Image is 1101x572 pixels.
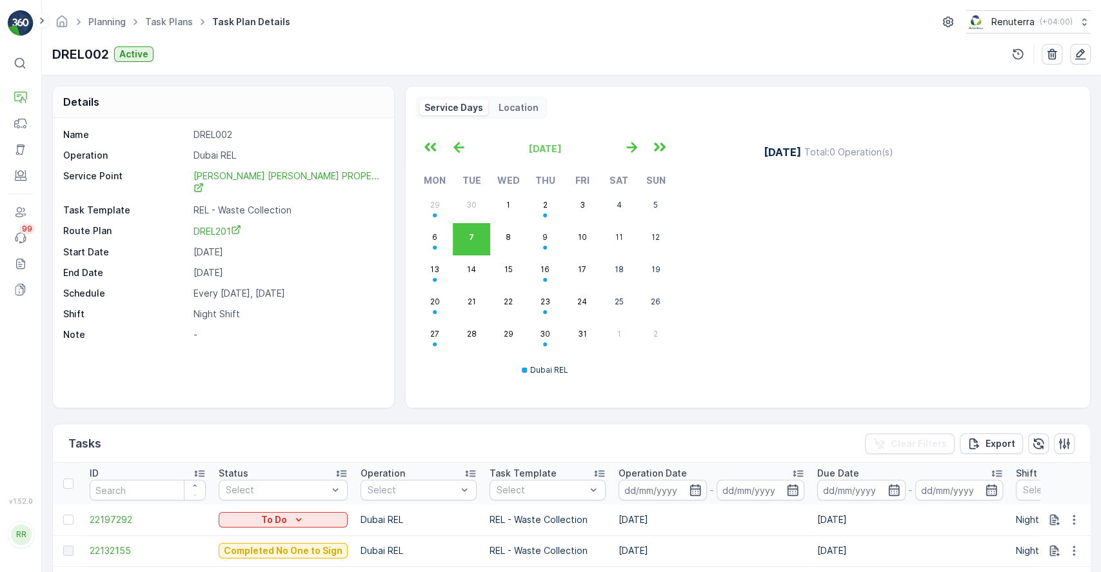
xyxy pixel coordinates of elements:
abbr: November 2, 2025 [653,329,658,339]
button: October 28, 2025 [453,320,490,352]
button: October 4, 2025 [600,191,637,223]
a: DREL201 [193,224,381,238]
abbr: Wednesday [497,175,520,186]
button: [DATE] [473,134,617,163]
input: Search [90,480,206,500]
a: 22132155 [90,544,206,557]
p: Night Shift [193,308,381,321]
input: dd/mm/yyyy [915,480,1004,500]
p: Details [63,94,99,110]
button: November 1, 2025 [600,320,637,352]
span: [PERSON_NAME] [PERSON_NAME] PROPE... [193,170,379,195]
p: Task Template [490,467,557,480]
abbr: October 27, 2025 [430,329,439,339]
p: Select [368,484,457,497]
button: October 30, 2025 [527,320,564,352]
button: October 10, 2025 [564,223,600,255]
button: October 18, 2025 [600,255,637,288]
p: Shift [1016,467,1037,480]
p: Shift [63,308,188,321]
p: Select [226,484,328,497]
p: End Date [63,266,188,279]
p: Route Plan [63,224,188,238]
p: [DATE] [193,266,381,279]
p: - [908,482,913,498]
p: To Do [261,513,287,526]
button: September 29, 2025 [416,191,453,223]
button: October 31, 2025 [564,320,600,352]
abbr: October 7, 2025 [469,232,474,242]
p: Name [63,128,188,141]
abbr: Friday [575,175,589,186]
p: Dubai REL [193,149,381,162]
p: Operation Date [619,467,687,480]
p: ( +04:00 ) [1040,17,1073,27]
a: Task Plans [145,16,193,27]
abbr: October 6, 2025 [432,232,437,242]
a: Homepage [55,19,69,30]
button: October 12, 2025 [637,223,674,255]
p: REL - Waste Collection [490,544,606,557]
p: Status [219,467,248,480]
button: October 14, 2025 [453,255,490,288]
button: October 6, 2025 [416,223,453,255]
abbr: October 8, 2025 [506,232,511,242]
p: - [193,328,381,341]
p: Operation [63,149,188,162]
p: - [709,482,714,498]
button: October 19, 2025 [637,255,674,288]
button: October 22, 2025 [490,288,527,320]
span: v 1.52.0 [8,497,34,505]
abbr: October 23, 2025 [541,297,550,306]
abbr: October 16, 2025 [541,264,550,274]
abbr: October 19, 2025 [651,264,660,274]
p: Clear Filters [891,437,947,450]
p: Service Days [424,101,483,114]
p: Start Date [63,246,188,259]
abbr: October 21, 2025 [468,297,476,306]
button: October 2, 2025 [527,191,564,223]
button: October 8, 2025 [490,223,527,255]
p: REL - Waste Collection [490,513,606,526]
button: October 5, 2025 [637,191,674,223]
abbr: October 17, 2025 [578,264,586,274]
a: Planning [88,16,126,27]
abbr: October 24, 2025 [577,297,587,306]
p: Every [DATE], [DATE] [193,287,381,300]
button: October 24, 2025 [564,288,600,320]
a: KHALIL IBRAHIM AL SAYEGH PROPE... [193,169,379,195]
abbr: October 11, 2025 [615,232,623,242]
td: [DATE] [612,504,811,535]
p: [DATE] [764,144,801,160]
abbr: October 22, 2025 [504,297,513,306]
a: 99 [8,225,34,251]
p: Export [986,437,1015,450]
abbr: September 30, 2025 [466,200,477,210]
abbr: November 1, 2025 [617,329,621,339]
p: Location [499,101,539,114]
button: October 11, 2025 [600,223,637,255]
abbr: October 14, 2025 [467,264,476,274]
p: Renuterra [991,15,1035,28]
p: REL - Waste Collection [193,204,381,217]
p: DREL002 [193,128,381,141]
abbr: October 15, 2025 [504,264,513,274]
button: October 13, 2025 [416,255,453,288]
p: DREL002 [52,44,109,64]
abbr: October 29, 2025 [504,329,513,339]
button: Completed No One to Sign [219,543,348,558]
abbr: October 4, 2025 [617,200,622,210]
button: October 27, 2025 [416,320,453,352]
p: Dubai REL [530,365,568,375]
abbr: October 26, 2025 [651,297,660,306]
a: 22197292 [90,513,206,526]
p: Completed No One to Sign [224,544,342,557]
button: October 29, 2025 [490,320,527,352]
p: Tasks [68,435,101,453]
abbr: Tuesday [462,175,481,186]
p: Total : 0 Operation(s) [804,146,893,159]
button: Clear Filters [865,433,955,454]
button: October 20, 2025 [416,288,453,320]
button: October 26, 2025 [637,288,674,320]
